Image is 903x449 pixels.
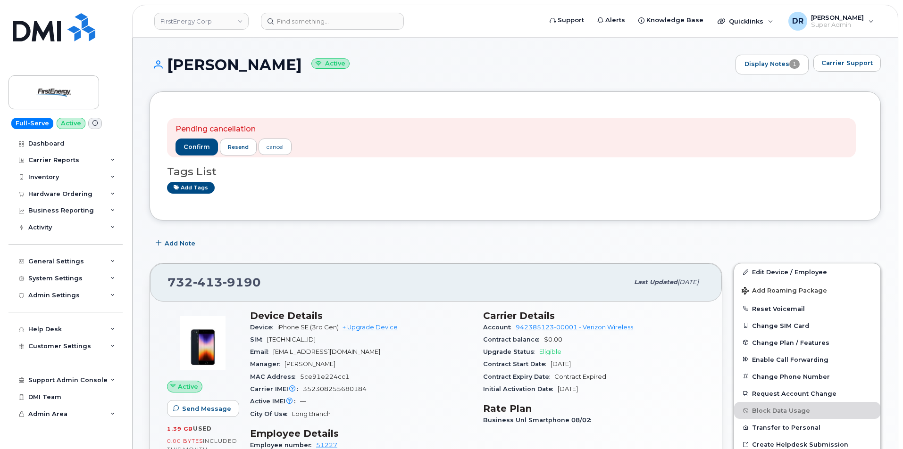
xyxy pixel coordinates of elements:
[277,324,339,331] span: iPhone SE (3rd Gen)
[167,182,215,194] a: Add tags
[736,55,809,74] a: Display Notes1
[250,428,472,439] h3: Employee Details
[343,324,398,331] a: + Upgrade Device
[175,315,231,371] img: image20231002-3703462-1angbar.jpeg
[483,336,544,343] span: Contract balance
[539,348,561,355] span: Eligible
[551,360,571,367] span: [DATE]
[250,348,273,355] span: Email
[228,143,249,151] span: resend
[821,58,873,67] span: Carrier Support
[558,385,578,392] span: [DATE]
[167,166,863,178] h3: Tags List
[734,334,880,351] button: Change Plan / Features
[167,275,261,289] span: 732
[734,351,880,368] button: Enable Call Forwarding
[167,400,239,417] button: Send Message
[677,278,699,286] span: [DATE]
[193,275,223,289] span: 413
[303,385,367,392] span: 352308255680184
[178,382,198,391] span: Active
[483,310,705,321] h3: Carrier Details
[516,324,633,331] a: 942385123-00001 - Verizon Wireless
[250,336,267,343] span: SIM
[752,339,829,346] span: Change Plan / Features
[167,425,193,432] span: 1.39 GB
[250,324,277,331] span: Device
[483,373,554,380] span: Contract Expiry Date
[223,275,261,289] span: 9190
[734,263,880,280] a: Edit Device / Employee
[734,419,880,436] button: Transfer to Personal
[250,373,300,380] span: MAC Address
[250,385,303,392] span: Carrier IMEI
[220,139,257,155] button: resend
[273,348,380,355] span: [EMAIL_ADDRESS][DOMAIN_NAME]
[167,438,203,444] span: 0.00 Bytes
[250,310,472,321] h3: Device Details
[734,402,880,419] button: Block Data Usage
[176,139,218,155] button: confirm
[267,143,284,151] div: cancel
[734,368,880,385] button: Change Phone Number
[184,143,210,151] span: confirm
[250,398,300,405] span: Active IMEI
[316,441,337,449] a: 51227
[165,239,195,248] span: Add Note
[634,278,677,286] span: Last updated
[250,360,284,367] span: Manager
[193,425,212,432] span: used
[267,336,316,343] span: [TECHNICAL_ID]
[292,410,331,417] span: Long Branch
[734,385,880,402] button: Request Account Change
[483,324,516,331] span: Account
[789,59,800,69] span: 1
[734,300,880,317] button: Reset Voicemail
[483,416,596,424] span: Business Unl Smartphone 08/02
[300,373,350,380] span: 5ce91e224cc1
[742,287,827,296] span: Add Roaming Package
[176,124,292,135] p: Pending cancellation
[734,280,880,300] button: Add Roaming Package
[259,139,292,155] a: cancel
[734,317,880,334] button: Change SIM Card
[483,385,558,392] span: Initial Activation Date
[544,336,562,343] span: $0.00
[752,356,828,363] span: Enable Call Forwarding
[150,57,731,73] h1: [PERSON_NAME]
[300,398,306,405] span: —
[483,348,539,355] span: Upgrade Status
[813,55,881,72] button: Carrier Support
[284,360,335,367] span: [PERSON_NAME]
[150,235,203,252] button: Add Note
[182,404,231,413] span: Send Message
[554,373,606,380] span: Contract Expired
[250,410,292,417] span: City Of Use
[250,441,316,449] span: Employee number
[483,403,705,414] h3: Rate Plan
[311,58,350,69] small: Active
[483,360,551,367] span: Contract Start Date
